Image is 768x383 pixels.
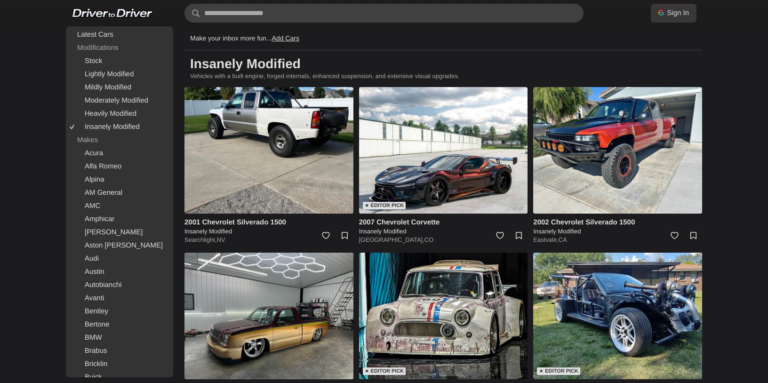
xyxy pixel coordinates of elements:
h4: 2007 Chevrolet Corvette [359,217,528,227]
a: ★ Editor Pick [359,253,528,379]
a: Lightly Modified [68,68,171,81]
a: Audi [68,252,171,265]
a: [GEOGRAPHIC_DATA], [359,236,424,243]
p: Vehicles with a built engine, forged internals, enhanced suspension, and extensive visual upgrades. [184,72,702,87]
div: ★ Editor Pick [537,367,580,375]
h4: 2002 Chevrolet Silverado 1500 [533,217,702,227]
img: 2007 Chevrolet Corvette for sale [359,87,528,214]
a: Bricklin [68,358,171,371]
a: Austin [68,265,171,279]
h5: Insanely Modified [533,227,702,236]
h1: Insanely Modified [184,50,693,78]
div: Makes [68,134,171,147]
a: Add Cars [272,34,299,42]
h5: Insanely Modified [184,227,353,236]
a: Sign In [651,4,696,23]
a: Avanti [68,292,171,305]
div: Modifications [68,41,171,55]
a: Aston [PERSON_NAME] [68,239,171,252]
a: NV [217,236,225,243]
a: CO [424,236,434,243]
h4: 2001 Chevrolet Silverado 1500 [184,217,353,227]
a: ★ Editor Pick [359,87,528,214]
div: ★ Editor Pick [363,202,406,209]
a: Amphicar [68,213,171,226]
h5: Insanely Modified [359,227,528,236]
a: Moderately Modified [68,94,171,107]
a: Alpina [68,173,171,186]
img: 1999 Chevrolet Silverado 1500 for sale [184,253,353,379]
a: CA [559,236,567,243]
a: [PERSON_NAME] [68,226,171,239]
a: 2007 Chevrolet Corvette Insanely Modified [359,217,528,236]
a: Heavily Modified [68,107,171,120]
a: Alfa Romeo [68,160,171,173]
a: AM General [68,186,171,199]
a: Searchlight, [184,236,217,243]
a: Stock [68,55,171,68]
a: ★ Editor Pick [533,253,702,379]
a: Bertone [68,318,171,331]
a: Acura [68,147,171,160]
p: Make your inbox more fun... [190,26,299,50]
a: 2002 Chevrolet Silverado 1500 Insanely Modified [533,217,702,236]
a: Autobianchi [68,279,171,292]
a: Insanely Modified [68,120,171,134]
a: Brabus [68,344,171,358]
a: AMC [68,199,171,213]
img: 1993 Nissan 240SX SE for sale [533,253,702,379]
a: Latest Cars [68,28,171,41]
a: Bentley [68,305,171,318]
a: Mildly Modified [68,81,171,94]
img: 1978 Mini Coupe for sale [359,253,528,379]
div: ★ Editor Pick [363,367,406,375]
img: 2002 Chevrolet Silverado 1500 for sale [533,87,702,214]
a: 2001 Chevrolet Silverado 1500 Insanely Modified [184,217,353,236]
a: Eastvale, [533,236,558,243]
a: BMW [68,331,171,344]
img: 2001 Chevrolet Silverado 1500 for sale [184,87,353,214]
